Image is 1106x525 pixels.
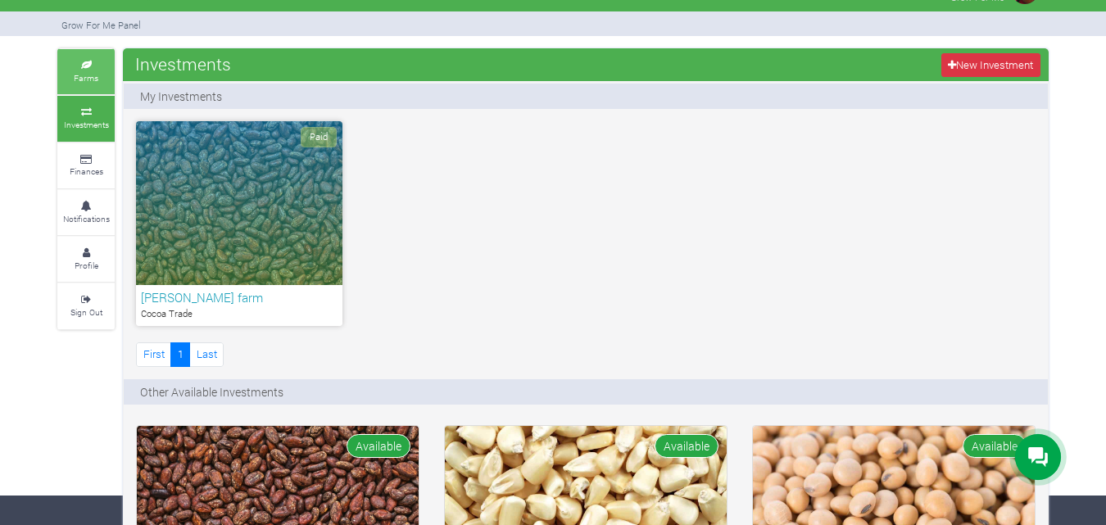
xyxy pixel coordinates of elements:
a: Investments [57,96,115,141]
a: Paid [PERSON_NAME] farm Cocoa Trade [136,121,342,326]
small: Finances [70,165,103,177]
nav: Page Navigation [136,342,224,366]
h6: [PERSON_NAME] farm [141,290,338,305]
a: 1 [170,342,190,366]
small: Sign Out [70,306,102,318]
small: Profile [75,260,98,271]
a: Sign Out [57,283,115,328]
small: Grow For Me Panel [61,19,141,31]
span: Available [963,434,1027,458]
a: Farms [57,49,115,94]
a: Profile [57,237,115,282]
a: Notifications [57,190,115,235]
span: Available [347,434,410,458]
span: Available [655,434,718,458]
span: Investments [131,48,235,80]
a: New Investment [941,53,1040,77]
p: Cocoa Trade [141,307,338,321]
small: Notifications [63,213,110,224]
a: First [136,342,171,366]
span: Paid [301,127,337,147]
p: My Investments [140,88,222,105]
small: Investments [64,119,109,130]
a: Last [189,342,224,366]
small: Farms [74,72,98,84]
a: Finances [57,143,115,188]
p: Other Available Investments [140,383,283,401]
